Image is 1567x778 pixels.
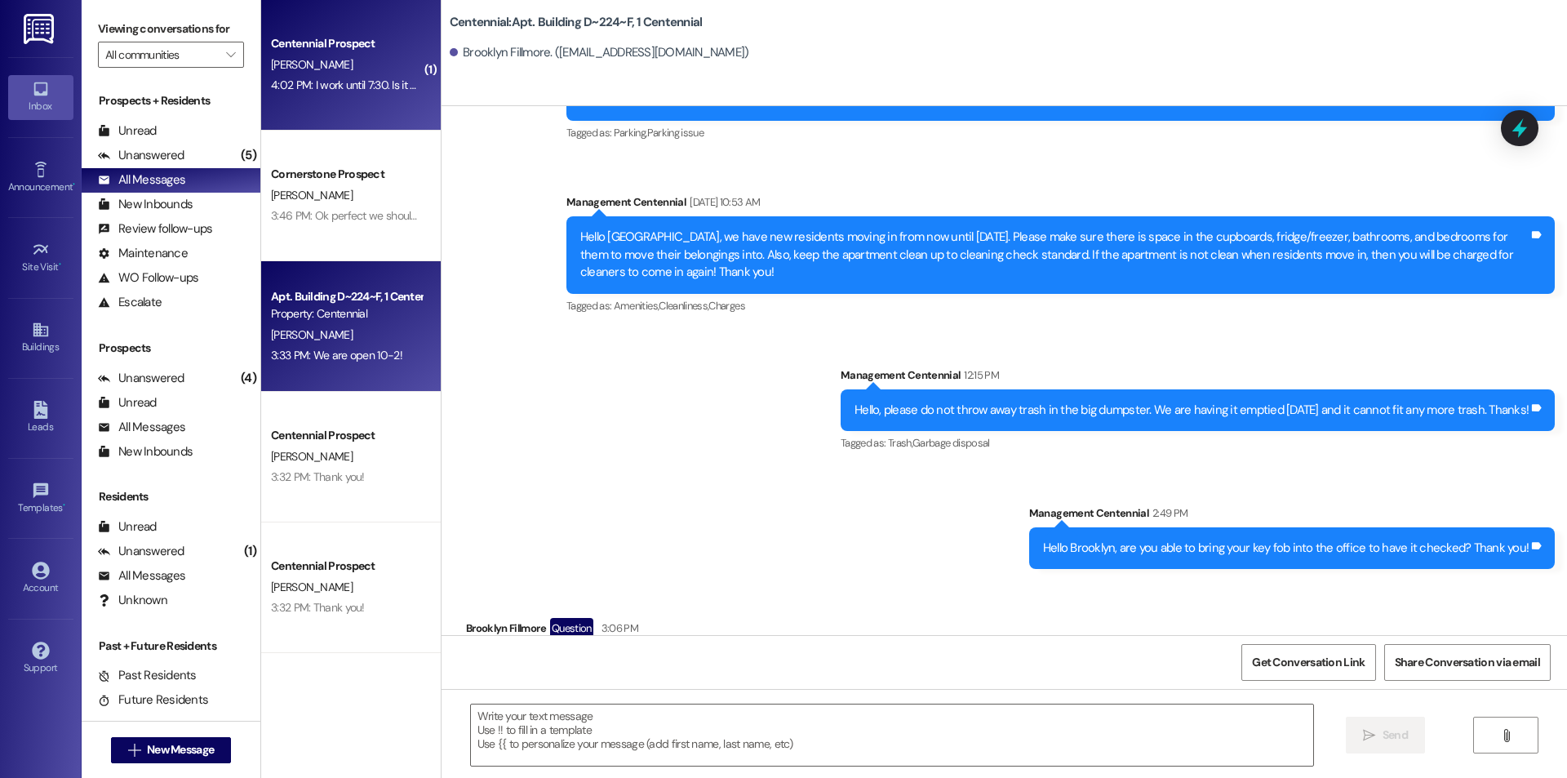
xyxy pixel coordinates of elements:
[466,618,645,644] div: Brooklyn Fillmore
[98,171,185,189] div: All Messages
[271,327,353,342] span: [PERSON_NAME]
[82,92,260,109] div: Prospects + Residents
[8,637,73,681] a: Support
[271,580,353,594] span: [PERSON_NAME]
[1252,654,1365,671] span: Get Conversation Link
[614,126,647,140] span: Parking ,
[597,620,638,637] div: 3:06 PM
[98,196,193,213] div: New Inbounds
[98,667,197,684] div: Past Residents
[271,449,353,464] span: [PERSON_NAME]
[98,16,244,42] label: Viewing conversations for
[237,366,260,391] div: (4)
[566,121,1555,144] div: Tagged as:
[98,394,157,411] div: Unread
[98,592,167,609] div: Unknown
[1346,717,1425,754] button: Send
[240,539,260,564] div: (1)
[1148,505,1187,522] div: 2:49 PM
[8,477,73,521] a: Templates •
[82,488,260,505] div: Residents
[237,143,260,168] div: (5)
[98,147,184,164] div: Unanswered
[1043,540,1529,557] div: Hello Brooklyn, are you able to bring your key fob into the office to have it checked? Thank you!
[271,166,422,183] div: Cornerstone Prospect
[271,469,365,484] div: 3:32 PM: Thank you!
[271,288,422,305] div: Apt. Building D~224~F, 1 Centennial
[271,600,365,615] div: 3:32 PM: Thank you!
[566,294,1555,318] div: Tagged as:
[271,188,353,202] span: [PERSON_NAME]
[647,126,704,140] span: Parking issue
[147,741,214,758] span: New Message
[271,558,422,575] div: Centennial Prospect
[960,367,999,384] div: 12:15 PM
[226,48,235,61] i: 
[1500,729,1512,742] i: 
[841,431,1555,455] div: Tagged as:
[450,44,749,61] div: Brooklyn Fillmore. ([EMAIL_ADDRESS][DOMAIN_NAME])
[566,193,1555,216] div: Management Centennial
[271,208,1502,223] div: 3:46 PM: Ok perfect we should have a lease sent over by [DATE] that you will need to sign but you...
[614,299,659,313] span: Amenities ,
[111,737,232,763] button: New Message
[82,340,260,357] div: Prospects
[8,557,73,601] a: Account
[98,419,185,436] div: All Messages
[1241,644,1375,681] button: Get Conversation Link
[98,443,193,460] div: New Inbounds
[8,316,73,360] a: Buildings
[98,370,184,387] div: Unanswered
[550,618,593,638] div: Question
[686,193,760,211] div: [DATE] 10:53 AM
[841,367,1555,389] div: Management Centennial
[105,42,218,68] input: All communities
[1363,729,1375,742] i: 
[271,305,422,322] div: Property: Centennial
[708,299,744,313] span: Charges
[1395,654,1540,671] span: Share Conversation via email
[8,396,73,440] a: Leads
[8,236,73,280] a: Site Visit •
[855,402,1529,419] div: Hello, please do not throw away trash in the big dumpster. We are having it emptied [DATE] and it...
[98,269,198,287] div: WO Follow-ups
[271,348,402,362] div: 3:33 PM: We are open 10-2!
[450,14,703,31] b: Centennial: Apt. Building D~224~F, 1 Centennial
[98,245,188,262] div: Maintenance
[1384,644,1551,681] button: Share Conversation via email
[271,427,422,444] div: Centennial Prospect
[1383,727,1408,744] span: Send
[63,500,65,511] span: •
[24,14,57,44] img: ResiDesk Logo
[59,259,61,270] span: •
[98,220,212,238] div: Review follow-ups
[98,567,185,585] div: All Messages
[271,57,353,72] span: [PERSON_NAME]
[98,543,184,560] div: Unanswered
[271,78,570,92] div: 4:02 PM: I work until 7:30. Is it okay if I bring it in [DATE] morning?
[1029,505,1555,527] div: Management Centennial
[271,35,422,52] div: Centennial Prospect
[8,75,73,119] a: Inbox
[98,691,208,709] div: Future Residents
[912,436,990,450] span: Garbage disposal
[659,299,708,313] span: Cleanliness ,
[580,229,1529,281] div: Hello [GEOGRAPHIC_DATA], we have new residents moving in from now until [DATE]. Please make sure ...
[98,518,157,536] div: Unread
[128,744,140,757] i: 
[98,122,157,140] div: Unread
[73,179,75,190] span: •
[98,294,162,311] div: Escalate
[888,436,912,450] span: Trash ,
[82,638,260,655] div: Past + Future Residents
